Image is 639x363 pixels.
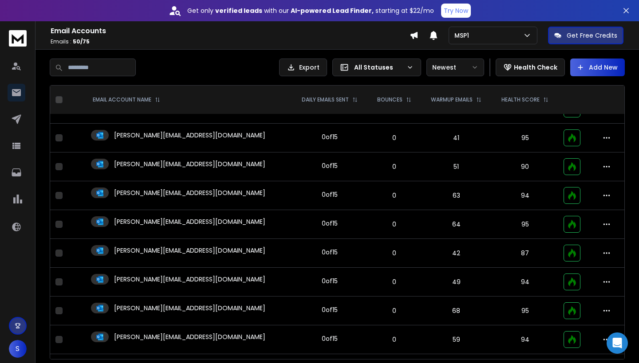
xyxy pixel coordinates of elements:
[114,304,265,312] p: [PERSON_NAME][EMAIL_ADDRESS][DOMAIN_NAME]
[421,297,491,325] td: 68
[302,96,349,103] p: DAILY EMAILS SENT
[431,96,473,103] p: WARMUP EMAILS
[492,325,559,354] td: 94
[421,325,491,354] td: 59
[421,124,491,152] td: 41
[114,332,265,341] p: [PERSON_NAME][EMAIL_ADDRESS][DOMAIN_NAME]
[373,220,415,229] p: 0
[9,340,27,358] button: S
[492,239,559,268] td: 87
[114,188,265,197] p: [PERSON_NAME][EMAIL_ADDRESS][DOMAIN_NAME]
[322,161,338,170] div: 0 of 15
[492,124,559,152] td: 95
[322,133,338,141] div: 0 of 15
[421,239,491,268] td: 42
[114,275,265,284] p: [PERSON_NAME][EMAIL_ADDRESS][DOMAIN_NAME]
[492,210,559,239] td: 95
[567,31,617,40] p: Get Free Credits
[441,4,471,18] button: Try Now
[492,152,559,181] td: 90
[373,335,415,344] p: 0
[322,248,338,257] div: 0 of 15
[421,210,491,239] td: 64
[377,96,402,103] p: BOUNCES
[514,63,557,72] p: Health Check
[492,268,559,297] td: 94
[373,249,415,258] p: 0
[496,59,565,76] button: Health Check
[607,332,628,354] div: Open Intercom Messenger
[322,334,338,343] div: 0 of 15
[373,162,415,171] p: 0
[373,277,415,286] p: 0
[291,6,374,15] strong: AI-powered Lead Finder,
[322,219,338,228] div: 0 of 15
[215,6,262,15] strong: verified leads
[501,96,540,103] p: HEALTH SCORE
[51,26,410,36] h1: Email Accounts
[114,217,265,226] p: [PERSON_NAME][EMAIL_ADDRESS][DOMAIN_NAME]
[322,277,338,285] div: 0 of 15
[492,297,559,325] td: 95
[373,133,415,142] p: 0
[73,38,90,45] span: 50 / 75
[9,30,27,47] img: logo
[93,96,160,103] div: EMAIL ACCOUNT NAME
[114,131,265,140] p: [PERSON_NAME][EMAIL_ADDRESS][DOMAIN_NAME]
[548,27,623,44] button: Get Free Credits
[354,63,403,72] p: All Statuses
[454,31,473,40] p: MSP1
[421,181,491,210] td: 63
[373,306,415,315] p: 0
[373,191,415,200] p: 0
[114,160,265,168] p: [PERSON_NAME][EMAIL_ADDRESS][DOMAIN_NAME]
[322,305,338,314] div: 0 of 15
[279,59,327,76] button: Export
[426,59,484,76] button: Newest
[492,181,559,210] td: 94
[51,38,410,45] p: Emails :
[421,268,491,297] td: 49
[114,246,265,255] p: [PERSON_NAME][EMAIL_ADDRESS][DOMAIN_NAME]
[421,152,491,181] td: 51
[187,6,434,15] p: Get only with our starting at $22/mo
[444,6,468,15] p: Try Now
[322,190,338,199] div: 0 of 15
[570,59,625,76] button: Add New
